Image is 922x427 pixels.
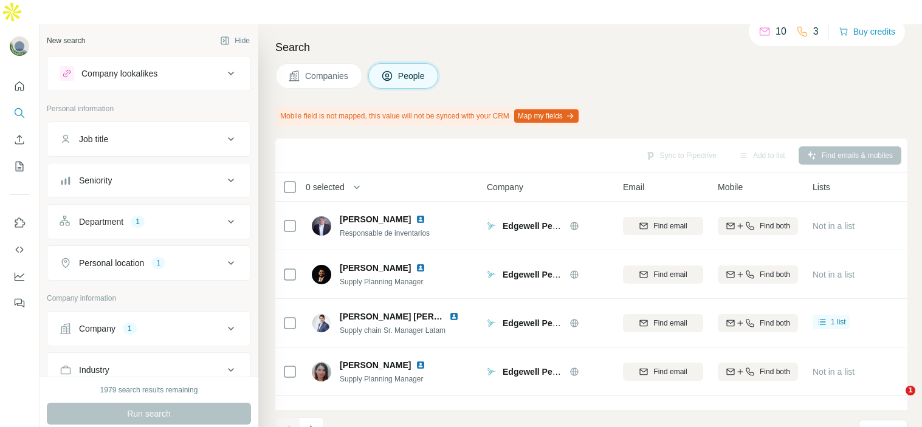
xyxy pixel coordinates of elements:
[718,181,743,193] span: Mobile
[416,214,425,224] img: LinkedIn logo
[100,384,198,395] div: 1979 search results remaining
[151,258,165,268] div: 1
[760,318,790,329] span: Find both
[487,221,497,231] img: Logo of Edgewell Personal Care
[340,326,446,335] span: Supply chain Sr. Manager Latam
[340,375,423,383] span: Supply Planning Manager
[503,318,599,328] span: Edgewell Personal Care
[305,70,349,82] span: Companies
[79,133,108,145] div: Job title
[718,265,798,284] button: Find both
[906,386,915,395] span: 1
[306,181,345,193] span: 0 selected
[813,181,830,193] span: Lists
[416,360,425,370] img: LinkedIn logo
[79,174,112,186] div: Seniority
[312,313,331,333] img: Avatar
[10,155,29,177] button: My lists
[47,248,250,278] button: Personal location1
[623,314,703,332] button: Find email
[47,355,250,384] button: Industry
[653,318,687,329] span: Find email
[79,364,109,376] div: Industry
[312,265,331,284] img: Avatar
[503,367,599,377] span: Edgewell Personal Care
[881,386,910,415] iframe: Intercom live chat
[718,363,798,381] button: Find both
[10,36,29,56] img: Avatar
[503,221,599,231] span: Edgewell Personal Care
[503,270,599,279] span: Edgewell Personal Care
[340,408,411,420] span: [PERSON_NAME]
[10,265,29,287] button: Dashboard
[340,262,411,274] span: [PERSON_NAME]
[813,270,855,279] span: Not in a list
[47,35,85,46] div: New search
[340,213,411,225] span: [PERSON_NAME]
[760,366,790,377] span: Find both
[340,229,430,237] span: Responsable de inventarios
[653,366,687,377] span: Find email
[760,269,790,280] span: Find both
[47,103,251,114] p: Personal information
[312,216,331,236] img: Avatar
[123,323,137,334] div: 1
[79,216,123,228] div: Department
[623,217,703,235] button: Find email
[79,323,115,335] div: Company
[416,409,425,418] img: LinkedIn logo
[10,212,29,234] button: Use Surfe on LinkedIn
[47,125,250,154] button: Job title
[776,24,786,39] p: 10
[514,109,579,123] button: Map my fields
[275,39,907,56] h4: Search
[10,239,29,261] button: Use Surfe API
[760,220,790,231] span: Find both
[623,265,703,284] button: Find email
[718,217,798,235] button: Find both
[623,363,703,381] button: Find email
[813,367,855,377] span: Not in a list
[47,293,251,304] p: Company information
[416,263,425,273] img: LinkedIn logo
[312,362,331,381] img: Avatar
[47,59,250,88] button: Company lookalikes
[81,67,157,80] div: Company lookalikes
[340,312,543,321] span: [PERSON_NAME] [PERSON_NAME] De la Trinidad
[275,106,581,126] div: Mobile field is not mapped, this value will not be synced with your CRM
[487,367,497,377] img: Logo of Edgewell Personal Care
[10,292,29,314] button: Feedback
[623,181,644,193] span: Email
[47,314,250,343] button: Company1
[47,166,250,195] button: Seniority
[10,129,29,151] button: Enrich CSV
[10,75,29,97] button: Quick start
[340,278,423,286] span: Supply Planning Manager
[813,24,819,39] p: 3
[340,359,411,371] span: [PERSON_NAME]
[813,221,855,231] span: Not in a list
[718,314,798,332] button: Find both
[839,23,895,40] button: Buy credits
[10,102,29,124] button: Search
[487,181,523,193] span: Company
[487,318,497,328] img: Logo of Edgewell Personal Care
[131,216,145,227] div: 1
[653,220,687,231] span: Find email
[398,70,426,82] span: People
[487,270,497,279] img: Logo of Edgewell Personal Care
[47,207,250,236] button: Department1
[653,269,687,280] span: Find email
[79,257,144,269] div: Personal location
[449,312,459,321] img: LinkedIn logo
[212,32,258,50] button: Hide
[831,316,846,327] span: 1 list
